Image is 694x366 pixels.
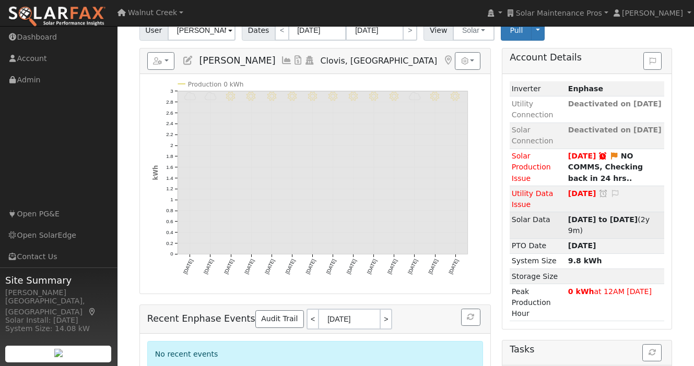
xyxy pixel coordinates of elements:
strong: 0 kWh [568,287,594,296]
h5: Tasks [510,344,664,355]
text: 1.8 [166,153,173,159]
span: [PERSON_NAME] [199,55,275,66]
div: System Size: 14.08 kW [5,323,112,334]
a: Snooze this issue [598,189,608,198]
span: Utility Connection [512,100,554,119]
td: Peak Production Hour [510,284,566,321]
span: Walnut Creek [128,8,177,17]
a: < [275,20,289,41]
text: [DATE] [386,258,398,275]
text: [DATE] [427,258,439,275]
a: Edit User (18) [182,55,194,66]
text: Production 0 kWh [188,81,244,88]
span: Deactivated on [DATE] [568,126,662,134]
button: Solar [453,20,495,41]
text: [DATE] [182,258,194,275]
span: [DATE] [568,189,596,198]
a: Audit Trail [255,310,304,328]
td: Storage Size [510,269,566,284]
text: 2.6 [166,110,173,116]
a: > [403,20,417,41]
strong: [DATE] to [DATE] [568,215,638,224]
td: at 12AM [DATE] [566,284,664,321]
td: PTO Date [510,238,566,253]
span: Solar Maintenance Pros [516,9,602,17]
text: 1.6 [166,164,173,170]
text: 1.2 [166,186,173,192]
div: [GEOGRAPHIC_DATA], [GEOGRAPHIC_DATA] [5,296,112,318]
h5: Recent Enphase Events [147,309,483,330]
button: Refresh [461,309,480,326]
a: Map [442,55,454,66]
span: Clovis, [GEOGRAPHIC_DATA] [321,56,438,66]
text: 2.8 [166,99,173,105]
td: Solar Data [510,212,566,238]
text: 0.4 [166,229,173,235]
strong: NO COMMS, Checking back in 24 hrs.. [568,152,643,182]
text: 1 [170,197,173,203]
span: (2y 9m) [568,215,650,235]
a: Multi-Series Graph [281,55,292,66]
img: retrieve [54,349,63,357]
button: Pull [501,20,532,41]
strong: ID: 253692, authorized: 07/26/22 [568,84,603,93]
span: [DATE] [568,241,596,250]
span: Utility Data Issue [512,189,554,209]
text: [DATE] [243,258,255,275]
text: 2.4 [166,121,173,127]
a: Bills [292,55,304,66]
span: [PERSON_NAME] [622,9,683,17]
span: Solar Production Issue [512,152,551,182]
a: Login As (last 07/26/2022 6:25:22 AM) [304,55,315,66]
span: View [424,20,453,41]
i: Edit Issue [610,190,620,197]
strong: 9.8 kWh [568,257,602,265]
text: 3 [170,88,173,94]
text: [DATE] [448,258,460,275]
span: [DATE] [568,152,596,160]
text: 0 [170,251,173,257]
text: 0.2 [166,240,173,246]
text: [DATE] [264,258,276,275]
text: [DATE] [366,258,378,275]
a: < [307,309,318,330]
span: Solar Connection [512,126,554,145]
img: SolarFax [8,6,106,28]
td: Inverter [510,81,566,96]
text: [DATE] [203,258,215,275]
span: Dates [242,20,275,41]
span: Deactivated on [DATE] [568,100,662,108]
text: 1.4 [166,175,173,181]
text: 0.6 [166,218,173,224]
a: Snooze expired 01/31/2025 [598,152,607,160]
div: Solar Install: [DATE] [5,315,112,326]
button: Issue History [643,52,662,70]
text: kWh [151,165,159,180]
text: 0.8 [166,208,173,213]
span: Site Summary [5,273,112,287]
text: [DATE] [407,258,419,275]
td: System Size [510,253,566,269]
text: [DATE] [304,258,316,275]
a: > [381,309,392,330]
h5: Account Details [510,52,664,63]
div: [PERSON_NAME] [5,287,112,298]
text: [DATE] [284,258,296,275]
button: Refresh [642,344,662,362]
text: 2 [170,142,173,148]
text: [DATE] [223,258,235,275]
text: [DATE] [345,258,357,275]
span: Pull [510,26,523,34]
span: User [139,20,168,41]
i: Edit Issue [609,152,619,160]
a: Map [88,308,97,316]
text: 2.2 [166,132,173,138]
text: [DATE] [325,258,337,275]
input: Select a User [168,20,236,41]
